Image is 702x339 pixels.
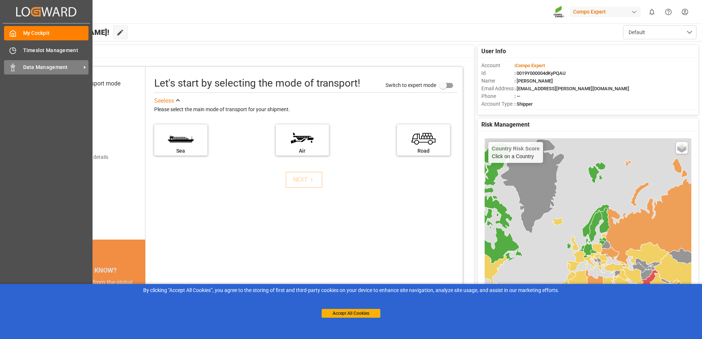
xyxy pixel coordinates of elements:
a: My Cockpit [4,26,88,40]
span: Switch to expert mode [386,82,436,88]
span: : Shipper [514,101,533,107]
a: Timeslot Management [4,43,88,57]
div: Click on a Country [492,146,540,159]
span: Risk Management [481,120,529,129]
div: Air [279,147,325,155]
button: Help Center [660,4,677,20]
div: Road [401,147,446,155]
span: Account Type [481,100,514,108]
span: : [PERSON_NAME] [514,78,553,84]
span: Default [629,29,645,36]
button: NEXT [286,172,322,188]
button: next slide / item [135,278,145,322]
div: NEXT [293,175,315,184]
span: Compo Expert [515,63,545,68]
div: By clicking "Accept All Cookies”, you agree to the storing of first and third-party cookies on yo... [5,287,697,294]
span: Account [481,62,514,69]
span: : 0019Y000004dKyPQAU [514,70,566,76]
div: Please select the main mode of transport for your shipment. [154,105,457,114]
span: Data Management [23,63,81,71]
span: Id [481,69,514,77]
div: Compo Expert [570,7,641,17]
h4: Country Risk Score [492,146,540,152]
div: See less [154,96,174,105]
span: : [EMAIL_ADDRESS][PERSON_NAME][DOMAIN_NAME] [514,86,629,91]
button: Compo Expert [570,5,644,19]
span: : [514,63,545,68]
span: Hello [PERSON_NAME]! [30,25,109,39]
button: Accept All Cookies [322,309,380,318]
div: Add shipping details [62,153,108,161]
span: User Info [481,47,506,56]
a: Layers [676,142,688,154]
span: : — [514,94,520,99]
span: Timeslot Management [23,47,89,54]
button: open menu [623,25,696,39]
div: Sea [158,147,204,155]
span: Phone [481,92,514,100]
span: Name [481,77,514,85]
div: Let's start by selecting the mode of transport! [154,76,360,91]
button: show 0 new notifications [644,4,660,20]
img: Screenshot%202023-09-29%20at%2010.02.21.png_1712312052.png [553,6,565,18]
span: Email Address [481,85,514,92]
span: My Cockpit [23,29,89,37]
